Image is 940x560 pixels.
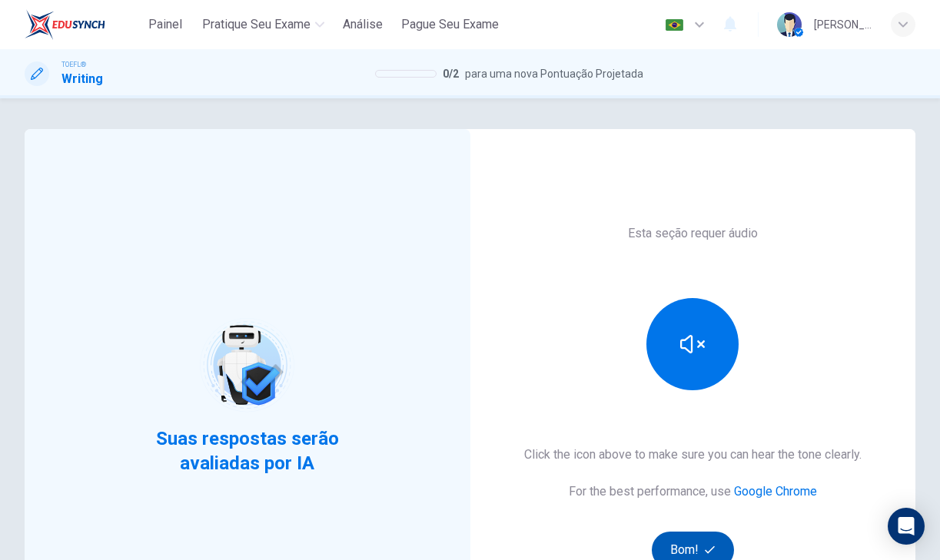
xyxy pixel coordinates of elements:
span: TOEFL® [61,59,86,70]
button: Pague Seu Exame [395,11,505,38]
button: Painel [141,11,190,38]
h6: Esta seção requer áudio [628,224,758,243]
span: Suas respostas serão avaliadas por IA [154,426,340,476]
div: Open Intercom Messenger [888,508,925,545]
h6: Click the icon above to make sure you can hear the tone clearly. [524,446,862,464]
a: Google Chrome [734,484,817,499]
h1: Writing [61,70,103,88]
img: EduSynch logo [25,9,105,40]
span: Painel [148,15,182,34]
span: Análise [343,15,383,34]
img: Profile picture [777,12,802,37]
a: EduSynch logo [25,9,141,40]
span: para uma nova Pontuação Projetada [465,65,643,83]
div: [PERSON_NAME] [814,15,872,34]
span: Pague Seu Exame [401,15,499,34]
img: pt [665,19,684,31]
button: Análise [337,11,389,38]
button: Pratique seu exame [196,11,330,38]
h6: For the best performance, use [569,482,817,501]
span: 0 / 2 [443,65,459,83]
span: Pratique seu exame [202,15,311,34]
img: robot icon [198,316,296,414]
